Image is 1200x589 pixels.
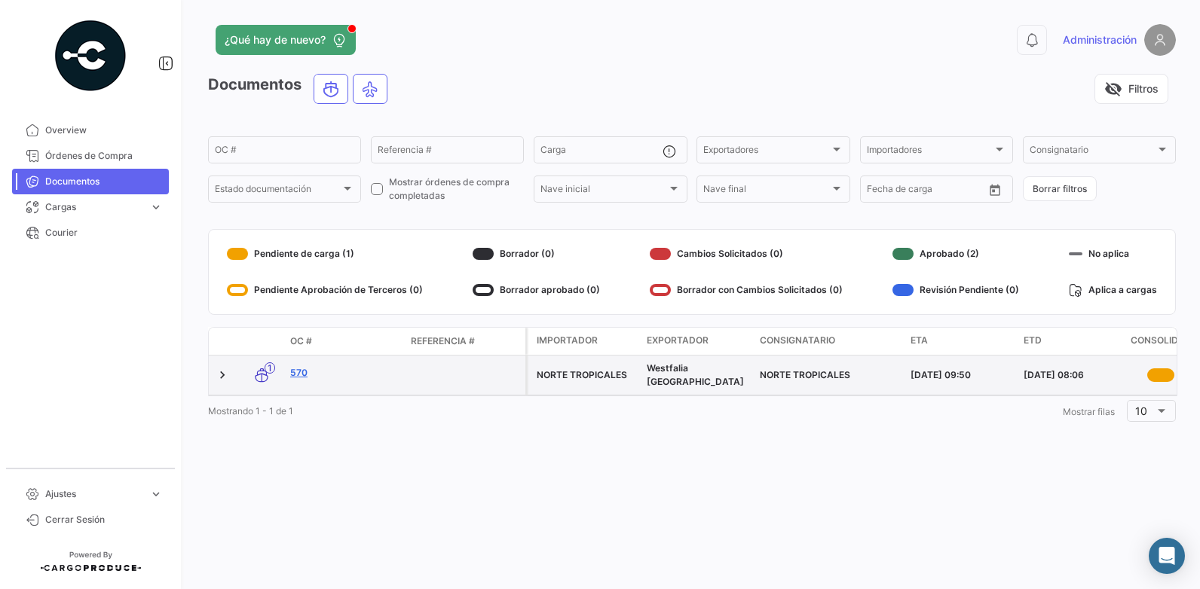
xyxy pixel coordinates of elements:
span: Nave final [703,186,829,197]
a: Documentos [12,169,169,194]
span: Consignatario [1030,147,1156,157]
button: Borrar filtros [1023,176,1097,201]
div: Cambios Solicitados (0) [650,242,843,266]
datatable-header-cell: Modo de Transporte [239,335,284,347]
div: Pendiente Aprobación de Terceros (0) [227,278,423,302]
span: Ajustes [45,487,143,501]
a: Órdenes de Compra [12,143,169,169]
button: ¿Qué hay de nuevo? [216,25,356,55]
span: Consignatario [760,334,835,347]
datatable-header-cell: ETD [1018,328,1131,355]
datatable-header-cell: Consolidación de carga [1131,328,1191,355]
span: Mostrar filas [1063,406,1115,417]
div: Aprobado (2) [892,242,1019,266]
div: [DATE] 09:50 [911,368,1012,382]
span: OC # [290,334,312,348]
span: Mostrando 1 - 1 de 1 [208,405,293,417]
a: Courier [12,220,169,246]
input: Desde [867,186,894,197]
span: 1 [265,362,275,374]
span: Cerrar Sesión [45,513,163,526]
span: Administración [1063,32,1137,47]
span: Cargas [45,200,143,214]
h3: Documentos [208,74,392,104]
a: 570 [290,366,399,380]
button: visibility_offFiltros [1094,74,1168,104]
span: Estado documentación [215,186,341,197]
datatable-header-cell: Referencia # [405,328,525,354]
span: Referencia # [411,334,475,348]
span: 10 [1135,404,1147,417]
span: Mostrar órdenes de compra completadas [389,175,524,203]
span: NORTE TROPICALES [760,369,850,380]
span: Courier [45,226,163,240]
div: Revisión Pendiente (0) [892,278,1019,302]
datatable-header-cell: Importador [528,328,641,355]
div: Borrador (0) [473,242,600,266]
datatable-header-cell: ETA [905,328,1018,355]
button: Ocean [314,75,347,103]
span: visibility_off [1104,80,1122,98]
button: Open calendar [984,179,1006,201]
div: Abrir Intercom Messenger [1149,538,1185,574]
span: Importadores [867,147,993,157]
a: Overview [12,117,169,143]
span: ETD [1024,334,1042,347]
div: Westfalia [GEOGRAPHIC_DATA] [647,362,748,389]
datatable-header-cell: OC # [284,328,405,354]
span: Órdenes de Compra [45,149,163,163]
div: [DATE] 08:06 [1024,368,1125,382]
span: ETA [911,334,928,347]
span: Documentos [45,175,163,188]
button: Air [354,75,387,103]
span: Exportador [647,334,709,347]
span: expand_more [149,200,163,214]
div: Borrador con Cambios Solicitados (0) [650,278,843,302]
span: Overview [45,124,163,137]
input: Hasta [905,186,960,197]
datatable-header-cell: Exportador [641,328,754,355]
div: Aplica a cargas [1069,278,1157,302]
span: Importador [537,334,598,347]
a: Expand/Collapse Row [215,368,230,383]
img: powered-by.png [53,18,128,93]
span: Exportadores [703,147,829,157]
span: expand_more [149,487,163,501]
span: Nave inicial [540,186,666,197]
div: NORTE TROPICALES [537,368,635,382]
div: Borrador aprobado (0) [473,278,600,302]
div: No aplica [1069,242,1157,266]
img: placeholder-user.png [1144,24,1176,56]
span: ¿Qué hay de nuevo? [225,32,326,47]
datatable-header-cell: Consignatario [754,328,905,355]
span: Consolidación de carga [1131,334,1191,349]
div: Pendiente de carga (1) [227,242,423,266]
